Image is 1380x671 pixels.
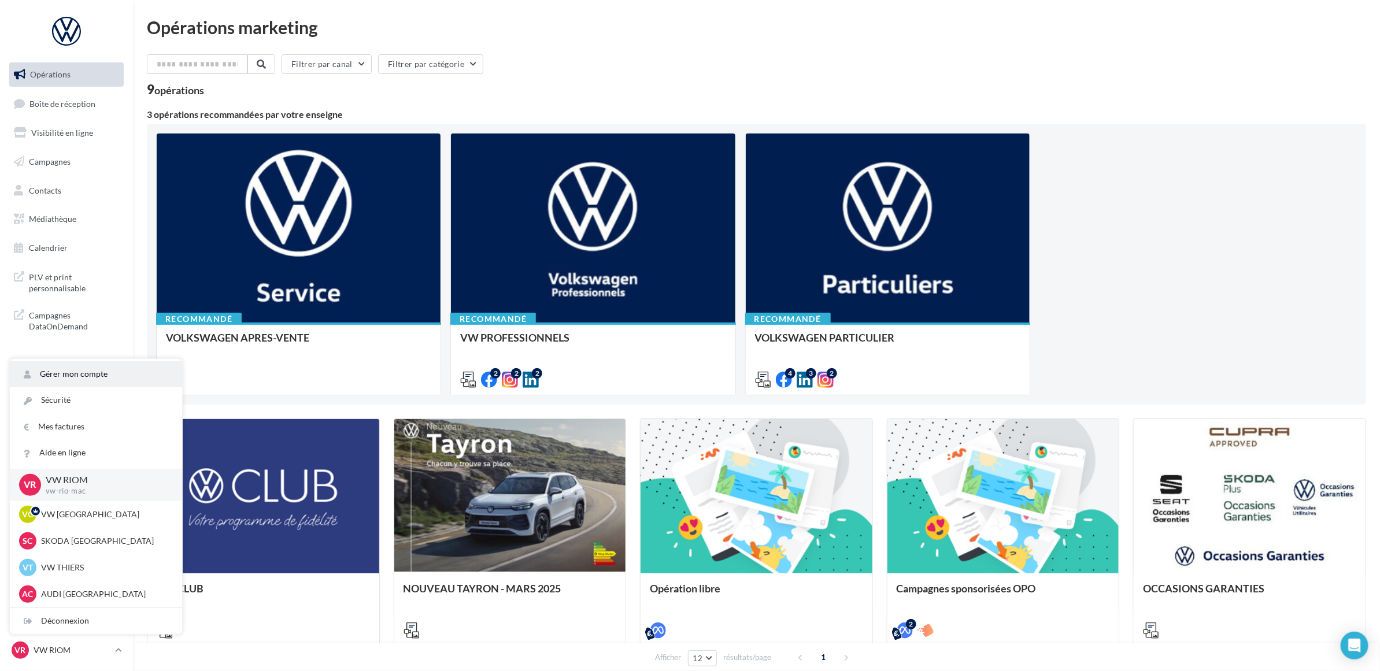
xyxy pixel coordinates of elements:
span: Opération libre [650,582,720,595]
a: PLV et print personnalisable [7,265,126,299]
div: 2 [532,368,542,379]
div: 2 [490,368,501,379]
span: Médiathèque [29,214,76,224]
span: VW PROFESSIONNELS [460,331,569,344]
div: Déconnexion [10,608,182,634]
div: Recommandé [156,313,242,325]
div: 2 [906,619,916,629]
span: VOLKSWAGEN APRES-VENTE [166,331,309,344]
p: VW RIOM [34,644,110,656]
a: Sécurité [10,387,182,413]
p: VW RIOM [46,473,164,487]
a: Aide en ligne [10,440,182,466]
span: AC [23,588,34,600]
span: Campagnes sponsorisées OPO [897,582,1036,595]
span: VT [23,562,33,573]
span: OCCASIONS GARANTIES [1143,582,1264,595]
p: VW THIERS [41,562,168,573]
div: 2 [827,368,837,379]
a: Boîte de réception [7,91,126,116]
span: Campagnes DataOnDemand [29,307,119,332]
button: Filtrer par canal [282,54,372,74]
span: Visibilité en ligne [31,128,93,138]
div: Recommandé [745,313,831,325]
a: Mes factures [10,414,182,440]
span: VR [24,478,36,491]
div: opérations [154,85,204,95]
div: Recommandé [450,313,536,325]
span: résultats/page [723,652,771,663]
span: VC [23,509,34,520]
span: 12 [693,654,703,663]
span: Calendrier [29,243,68,253]
div: 4 [785,368,796,379]
p: vw-rio-mac [46,486,164,496]
span: Opérations [30,69,71,79]
span: VOLKSWAGEN PARTICULIER [755,331,895,344]
p: SKODA [GEOGRAPHIC_DATA] [41,535,168,547]
a: Gérer mon compte [10,361,182,387]
span: Afficher [656,652,682,663]
div: 9 [147,83,204,96]
p: AUDI [GEOGRAPHIC_DATA] [41,588,168,600]
a: Calendrier [7,236,126,260]
span: Boîte de réception [29,98,95,108]
a: Campagnes [7,150,126,174]
span: PLV et print personnalisable [29,269,119,294]
button: Filtrer par catégorie [378,54,483,74]
button: 12 [688,650,717,666]
div: 3 [806,368,816,379]
div: 3 opérations recommandées par votre enseigne [147,110,1366,119]
a: Médiathèque [7,207,126,231]
span: VR [15,644,26,656]
a: Contacts [7,179,126,203]
a: Visibilité en ligne [7,121,126,145]
div: Open Intercom Messenger [1341,632,1368,659]
span: Contacts [29,185,61,195]
a: Campagnes DataOnDemand [7,303,126,337]
span: SC [23,535,33,547]
div: Opérations marketing [147,18,1366,36]
span: 1 [814,648,833,666]
a: VR VW RIOM [9,639,124,661]
p: VW [GEOGRAPHIC_DATA] [41,509,168,520]
div: 2 [511,368,521,379]
span: NOUVEAU TAYRON - MARS 2025 [404,582,561,595]
a: Opérations [7,62,126,87]
span: Campagnes [29,157,71,166]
